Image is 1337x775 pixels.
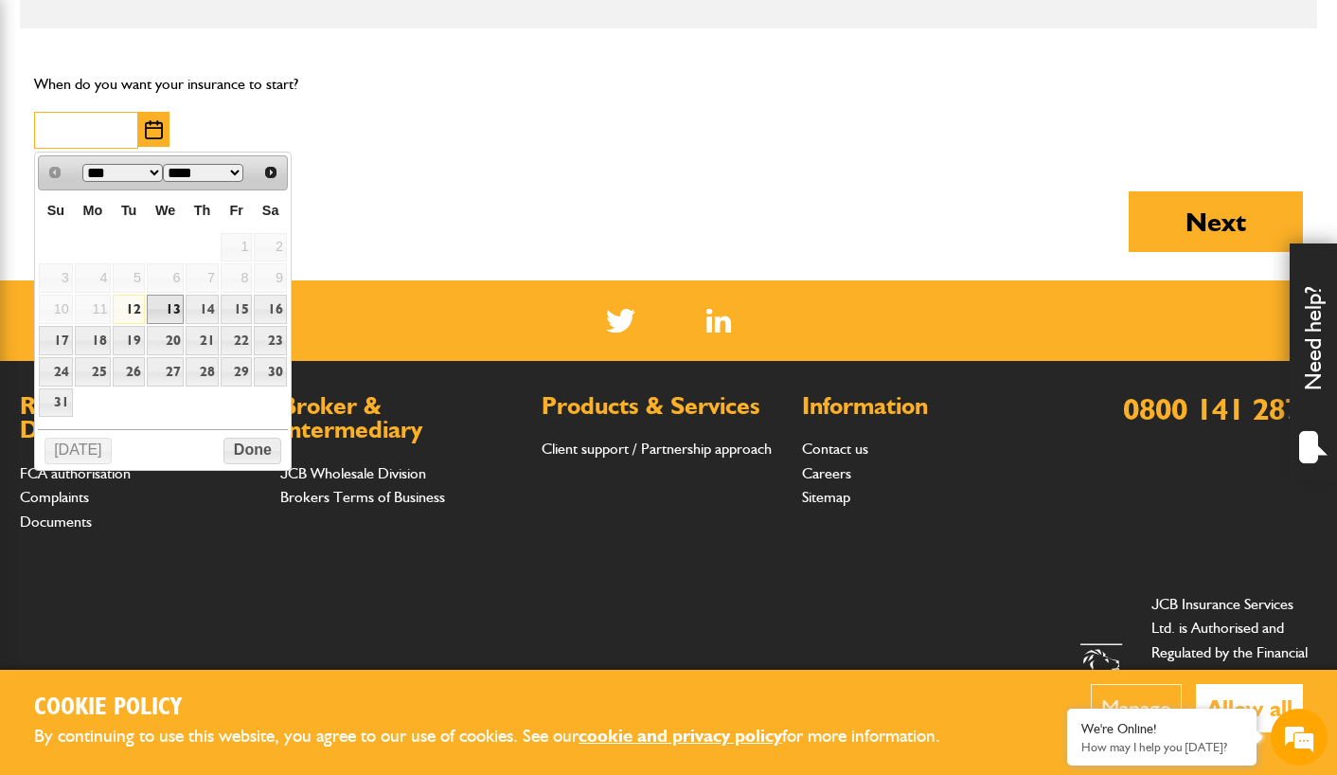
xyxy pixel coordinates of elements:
img: d_20077148190_company_1631870298795_20077148190 [32,105,80,132]
div: Chat with us now [98,106,318,131]
a: 22 [221,326,253,355]
a: 25 [75,357,112,387]
a: cookie and privacy policy [579,725,782,747]
p: JCB Insurance Services Ltd. is Authorised and Regulated by the Financial Conduct Authority and is... [1151,592,1317,762]
a: 18 [75,326,112,355]
img: Twitter [606,309,635,333]
a: 21 [186,326,218,355]
span: Thursday [194,203,211,218]
a: 15 [221,295,253,324]
a: 17 [39,326,72,355]
img: Choose date [145,120,163,139]
a: 16 [254,295,286,324]
div: Minimize live chat window [311,9,356,55]
a: 23 [254,326,286,355]
a: 12 [113,295,145,324]
p: How may I help you today? [1081,740,1242,754]
button: Next [1129,191,1303,252]
div: Need help? [1290,243,1337,480]
a: 20 [147,326,184,355]
a: Documents [20,513,92,531]
a: Sitemap [802,488,850,506]
button: Allow all [1196,684,1303,732]
h2: Products & Services [542,394,783,419]
span: Wednesday [155,203,175,218]
span: Saturday [262,203,279,218]
p: When do you want your insurance to start? [34,72,438,97]
img: Linked In [706,309,732,333]
span: Friday [229,203,242,218]
h2: Broker & Intermediary [280,394,522,442]
button: Manage [1091,684,1182,732]
a: 29 [221,357,253,387]
a: 26 [113,357,145,387]
a: 19 [113,326,145,355]
a: Brokers Terms of Business [280,488,445,506]
a: 13 [147,295,184,324]
h2: Cookie Policy [34,694,972,723]
a: Careers [802,464,851,482]
a: 14 [186,295,218,324]
a: 27 [147,357,184,387]
a: Client support / Partnership approach [542,440,772,458]
a: 28 [186,357,218,387]
a: Next [258,158,285,186]
a: JCB Wholesale Division [280,464,426,482]
button: Done [223,438,281,464]
a: Contact us [802,440,868,458]
a: 31 [39,388,72,418]
a: Complaints [20,488,89,506]
span: Monday [83,203,103,218]
span: Next [263,165,278,180]
input: Enter your phone number [25,287,346,329]
a: FCA authorisation [20,464,131,482]
h2: Information [802,394,1043,419]
p: By continuing to use this website, you agree to our use of cookies. See our for more information. [34,722,972,751]
textarea: Type your message and hit 'Enter' [25,343,346,568]
div: We're Online! [1081,721,1242,737]
a: 0800 141 2877 [1123,390,1317,427]
a: 24 [39,357,72,387]
input: Enter your last name [25,175,346,217]
span: Tuesday [121,203,137,218]
a: LinkedIn [706,309,732,333]
button: [DATE] [45,438,113,464]
a: 30 [254,357,286,387]
h2: Regulations & Documents [20,394,261,442]
span: Sunday [47,203,64,218]
input: Enter your email address [25,231,346,273]
em: Start Chat [258,584,344,609]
